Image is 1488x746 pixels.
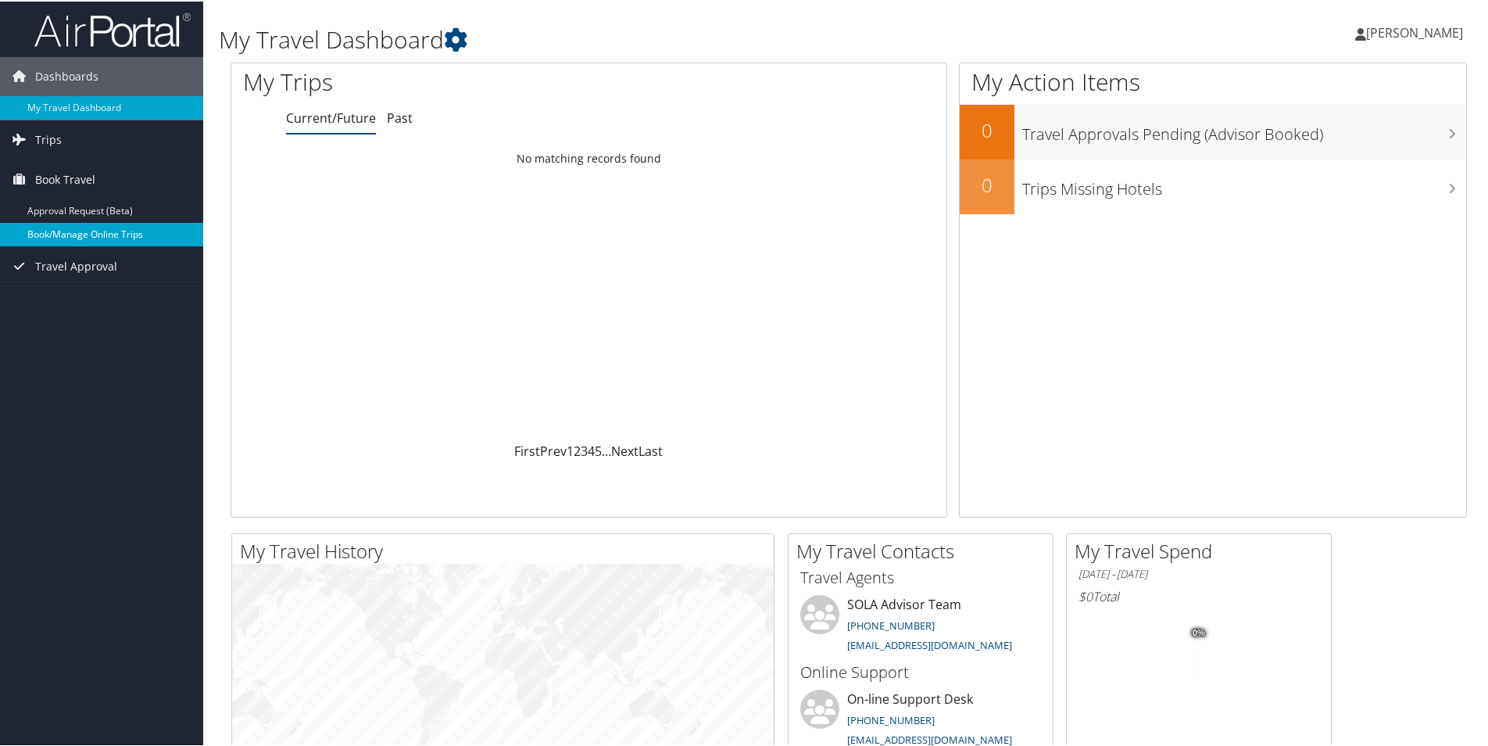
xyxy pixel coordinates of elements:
a: Next [611,441,638,458]
a: 0Trips Missing Hotels [960,158,1466,213]
h3: Travel Approvals Pending (Advisor Booked) [1022,114,1466,144]
h6: [DATE] - [DATE] [1078,565,1319,580]
a: 5 [595,441,602,458]
a: 2 [574,441,581,458]
h2: My Travel History [240,536,774,563]
span: Book Travel [35,159,95,198]
h2: 0 [960,116,1014,142]
h6: Total [1078,586,1319,604]
a: [EMAIL_ADDRESS][DOMAIN_NAME] [847,731,1012,745]
h2: My Travel Spend [1075,536,1331,563]
a: 0Travel Approvals Pending (Advisor Booked) [960,103,1466,158]
h3: Online Support [800,660,1041,682]
span: Trips [35,119,62,158]
a: Past [387,108,413,125]
a: Prev [540,441,567,458]
a: Last [638,441,663,458]
li: SOLA Advisor Team [792,594,1049,658]
tspan: 0% [1193,627,1205,637]
img: airportal-logo.png [34,10,191,47]
h3: Travel Agents [800,565,1041,587]
a: 4 [588,441,595,458]
h3: Trips Missing Hotels [1022,169,1466,199]
a: [PHONE_NUMBER] [847,617,935,631]
a: Current/Future [286,108,376,125]
h2: 0 [960,170,1014,197]
h2: My Travel Contacts [796,536,1053,563]
h1: My Trips [243,64,637,97]
a: First [514,441,540,458]
span: [PERSON_NAME] [1366,23,1463,40]
td: No matching records found [231,143,946,171]
a: 3 [581,441,588,458]
span: … [602,441,611,458]
a: [EMAIL_ADDRESS][DOMAIN_NAME] [847,637,1012,651]
span: Dashboards [35,56,98,95]
span: $0 [1078,586,1093,604]
a: [PHONE_NUMBER] [847,712,935,726]
h1: My Travel Dashboard [219,22,1059,55]
span: Travel Approval [35,246,117,285]
h1: My Action Items [960,64,1466,97]
a: 1 [567,441,574,458]
a: [PERSON_NAME] [1355,8,1479,55]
